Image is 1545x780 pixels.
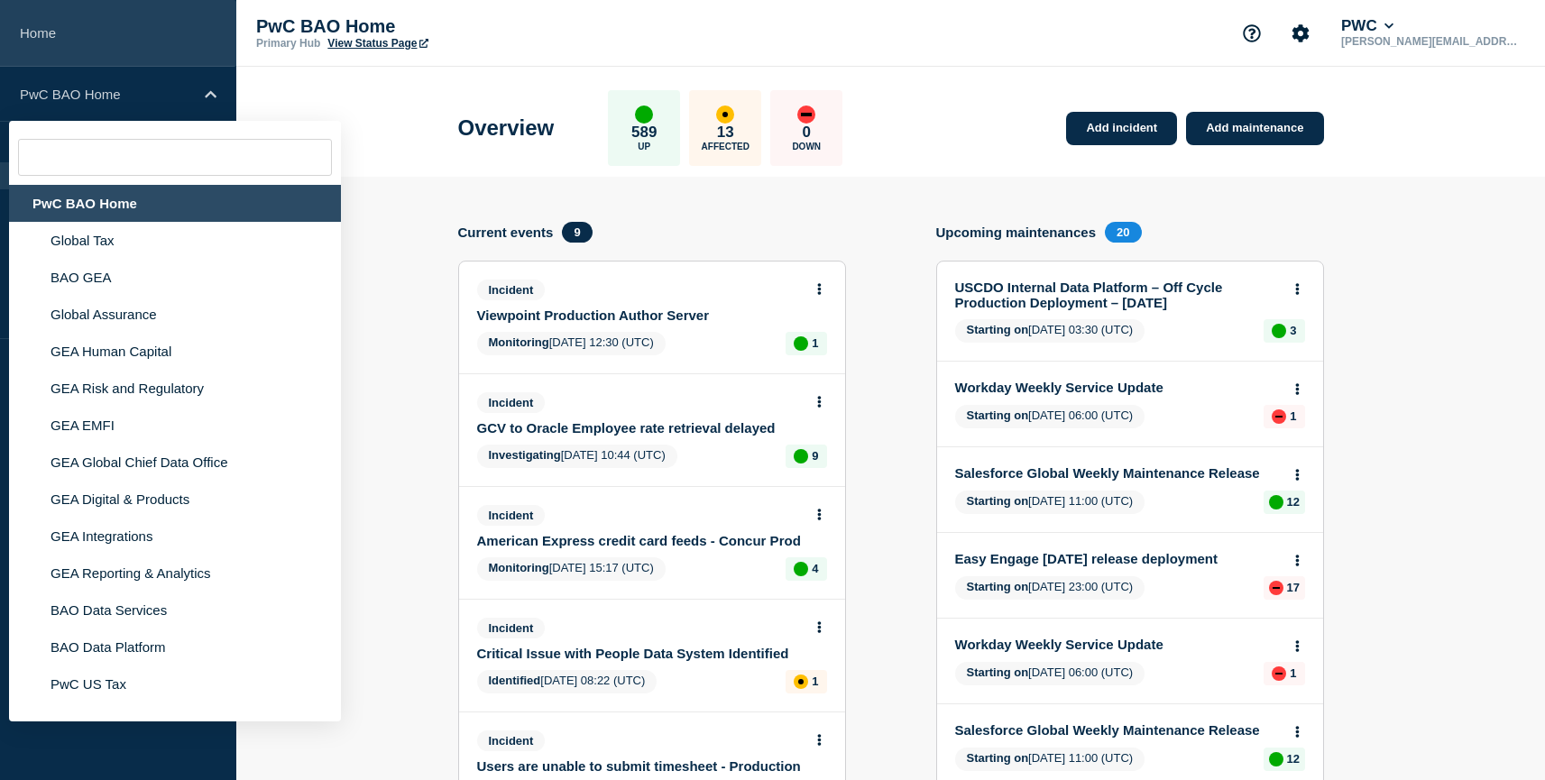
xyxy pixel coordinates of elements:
div: up [794,449,808,463]
span: Incident [477,280,546,300]
div: up [1272,324,1286,338]
a: USCDO Internal Data Platform – Off Cycle Production Deployment – [DATE] [955,280,1281,310]
span: [DATE] 06:00 (UTC) [955,405,1145,428]
a: Workday Weekly Service Update [955,380,1281,395]
p: 589 [631,124,657,142]
span: [DATE] 06:00 (UTC) [955,662,1145,685]
span: Starting on [967,323,1029,336]
p: 1 [812,674,818,688]
span: [DATE] 15:17 (UTC) [477,557,666,581]
h4: Upcoming maintenances [936,225,1097,240]
li: GEA Digital & Products [9,481,341,518]
span: [DATE] 03:30 (UTC) [955,319,1145,343]
div: PwC BAO Home [9,185,341,222]
p: Primary Hub [256,37,320,50]
p: 0 [803,124,811,142]
p: 1 [812,336,818,350]
p: 12 [1287,752,1300,766]
li: Global Tax [9,222,341,259]
a: Viewpoint Production Author Server [477,307,803,323]
li: GEA Global Chief Data Office [9,444,341,481]
li: PwC US Tax [9,665,341,702]
p: Up [638,142,650,151]
span: Identified [489,674,541,687]
p: 3 [1290,324,1296,337]
h1: Overview [458,115,555,141]
span: Incident [477,505,546,526]
span: [DATE] 23:00 (UTC) [955,576,1145,600]
span: Monitoring [489,561,549,574]
li: BAO Internal [9,702,341,739]
p: 13 [717,124,734,142]
span: Starting on [967,408,1029,422]
p: PwC BAO Home [20,87,193,102]
span: Incident [477,730,546,751]
p: Affected [702,142,750,151]
div: affected [716,106,734,124]
a: American Express credit card feeds - Concur Prod [477,533,803,548]
a: Salesforce Global Weekly Maintenance Release [955,722,1281,738]
div: up [794,562,808,576]
li: GEA Integrations [9,518,341,555]
div: up [794,336,808,351]
div: down [797,106,815,124]
button: Account settings [1282,14,1320,52]
a: Workday Weekly Service Update [955,637,1281,652]
span: [DATE] 11:00 (UTC) [955,748,1145,771]
div: down [1272,666,1286,681]
div: up [1269,495,1283,509]
button: Support [1233,14,1271,52]
a: Salesforce Global Weekly Maintenance Release [955,465,1281,481]
a: Add incident [1066,112,1177,145]
span: Starting on [967,751,1029,765]
li: BAO Data Services [9,592,341,629]
span: Starting on [967,580,1029,593]
div: down [1272,409,1286,424]
a: Easy Engage [DATE] release deployment [955,551,1281,566]
span: [DATE] 12:30 (UTC) [477,332,666,355]
button: PWC [1338,17,1397,35]
li: Global Assurance [9,296,341,333]
span: Starting on [967,494,1029,508]
p: PwC BAO Home [256,16,617,37]
p: 9 [812,449,818,463]
p: 17 [1287,581,1300,594]
span: 20 [1105,222,1141,243]
span: Incident [477,618,546,638]
a: Users are unable to submit timesheet - Production [477,758,803,774]
p: 4 [812,562,818,575]
p: Down [792,142,821,151]
li: GEA Reporting & Analytics [9,555,341,592]
span: [DATE] 11:00 (UTC) [955,491,1145,514]
span: 9 [562,222,592,243]
a: Add maintenance [1186,112,1323,145]
p: 12 [1287,495,1300,509]
a: View Status Page [327,37,428,50]
span: Starting on [967,665,1029,679]
span: Monitoring [489,335,549,349]
div: up [635,106,653,124]
p: 1 [1290,409,1296,423]
li: GEA EMFI [9,407,341,444]
li: BAO Data Platform [9,629,341,665]
li: GEA Human Capital [9,333,341,370]
a: GCV to Oracle Employee rate retrieval delayed [477,420,803,436]
li: GEA Risk and Regulatory [9,370,341,407]
h4: Current events [458,225,554,240]
span: [DATE] 08:22 (UTC) [477,670,658,693]
span: Investigating [489,448,561,462]
div: down [1269,581,1283,595]
span: [DATE] 10:44 (UTC) [477,445,677,468]
div: affected [794,674,808,689]
p: [PERSON_NAME][EMAIL_ADDRESS][PERSON_NAME][DOMAIN_NAME] [1338,35,1525,48]
li: BAO GEA [9,259,341,296]
div: up [1269,752,1283,766]
a: Critical Issue with People Data System Identified [477,646,803,661]
span: Incident [477,392,546,413]
p: 1 [1290,666,1296,680]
